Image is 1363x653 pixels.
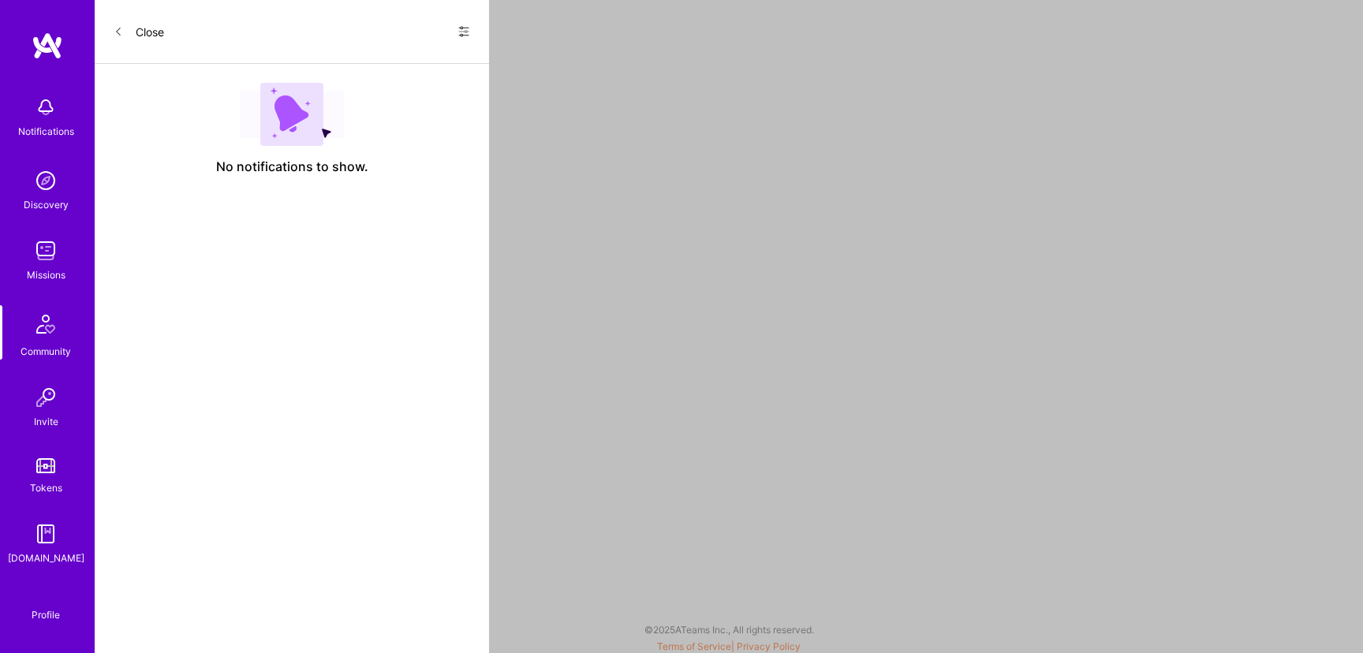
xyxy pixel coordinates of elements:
img: discovery [30,165,62,196]
img: Community [27,305,65,343]
div: Missions [27,267,65,283]
div: Tokens [30,479,62,496]
img: empty [240,83,344,146]
img: logo [32,32,63,60]
div: Community [21,343,71,360]
div: Profile [32,606,60,621]
div: Discovery [24,196,69,213]
span: No notifications to show. [216,159,368,175]
div: Invite [34,413,58,430]
div: [DOMAIN_NAME] [8,550,84,566]
img: bell [30,91,62,123]
img: teamwork [30,235,62,267]
button: Close [114,19,164,44]
img: guide book [30,518,62,550]
div: Notifications [18,123,74,140]
img: tokens [36,458,55,473]
img: Invite [30,382,62,413]
a: Profile [26,590,65,621]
